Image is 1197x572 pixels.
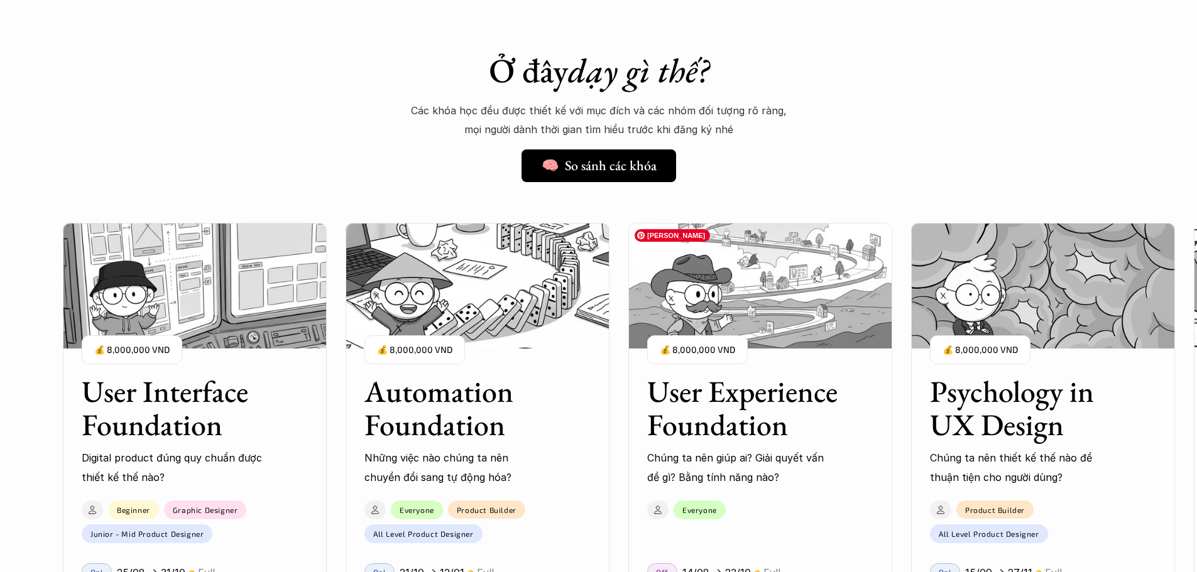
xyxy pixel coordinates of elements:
[457,505,517,514] p: Product Builder
[82,375,276,441] h3: User Interface Foundation
[410,101,787,139] p: Các khóa học đều được thiết kế với mục đích và các nhóm đối tượng rõ ràng, mọi người dành thời gi...
[568,48,709,92] em: dạy gì thế?
[173,505,238,514] p: Graphic Designer
[660,342,735,359] p: 💰 8,000,000 VND
[522,149,676,182] a: 🧠 So sánh các khóa
[82,448,264,487] p: Digital product đúng quy chuẩn được thiết kế thế nào?
[682,505,717,514] p: Everyone
[364,375,559,441] h3: Automation Foundation
[94,342,170,359] p: 💰 8,000,000 VND
[379,50,819,91] h1: Ở đây
[377,342,452,359] p: 💰 8,000,000 VND
[373,529,474,538] p: All Level Product Designer
[930,448,1112,487] p: Chúng ta nên thiết kế thế nào để thuận tiện cho người dùng?
[364,448,547,487] p: Những việc nào chúng ta nên chuyển đổi sang tự động hóa?
[965,505,1025,514] p: Product Builder
[400,505,434,514] p: Everyone
[117,505,150,514] p: Beginner
[647,448,829,487] p: Chúng ta nên giúp ai? Giải quyết vấn đề gì? Bằng tính năng nào?
[90,529,204,538] p: Junior - Mid Product Designer
[939,529,1039,538] p: All Level Product Designer
[647,375,842,441] h3: User Experience Foundation
[943,342,1018,359] p: 💰 8,000,000 VND
[930,375,1125,441] h3: Psychology in UX Design
[542,158,657,174] h5: 🧠 So sánh các khóa
[635,229,710,242] span: [PERSON_NAME]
